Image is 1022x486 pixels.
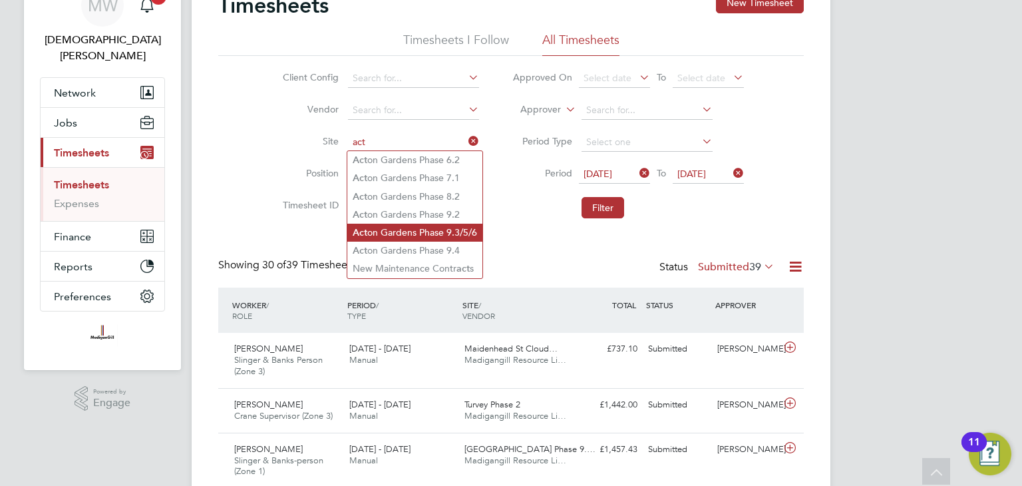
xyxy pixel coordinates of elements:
[41,78,164,107] button: Network
[349,410,378,421] span: Manual
[347,206,482,224] li: on Gardens Phase 9.2
[234,399,303,410] span: [PERSON_NAME]
[712,293,781,317] div: APPROVER
[512,167,572,179] label: Period
[353,227,367,238] b: Act
[41,222,164,251] button: Finance
[464,343,558,354] span: Maidenhead St Cloud…
[40,32,165,64] span: Matthew Wise
[376,300,379,310] span: /
[464,399,520,410] span: Turvey Phase 2
[93,386,130,397] span: Powered by
[347,260,482,278] li: New Maintenance Contr s
[612,300,636,310] span: TOTAL
[698,260,774,274] label: Submitted
[347,169,482,187] li: on Gardens Phase 7.1
[512,135,572,147] label: Period Type
[501,103,561,117] label: Approver
[464,354,566,365] span: Madigangill Resource Li…
[54,178,109,191] a: Timesheets
[403,32,509,56] li: Timesheets I Follow
[279,135,339,147] label: Site
[653,164,670,182] span: To
[643,439,712,461] div: Submitted
[234,455,323,477] span: Slinger & Banks-person (Zone 1)
[464,410,566,421] span: Madigangill Resource Li…
[643,338,712,360] div: Submitted
[349,455,378,466] span: Manual
[459,293,574,328] div: SITE
[478,300,481,310] span: /
[347,242,482,260] li: on Gardens Phase 9.4
[349,443,411,455] span: [DATE] - [DATE]
[353,154,367,166] b: Act
[712,394,781,416] div: [PERSON_NAME]
[234,443,303,455] span: [PERSON_NAME]
[75,386,131,411] a: Powered byEngage
[41,252,164,281] button: Reports
[349,399,411,410] span: [DATE] - [DATE]
[348,101,479,120] input: Search for...
[584,168,612,180] span: [DATE]
[229,293,344,328] div: WORKER
[54,230,91,243] span: Finance
[262,258,355,272] span: 39 Timesheets
[232,310,252,321] span: ROLE
[456,263,470,274] b: act
[54,290,111,303] span: Preferences
[40,325,165,346] a: Go to home page
[41,138,164,167] button: Timesheets
[712,338,781,360] div: [PERSON_NAME]
[574,394,643,416] div: £1,442.00
[348,69,479,88] input: Search for...
[93,397,130,409] span: Engage
[54,197,99,210] a: Expenses
[54,146,109,159] span: Timesheets
[54,87,96,99] span: Network
[234,354,323,377] span: Slinger & Banks Person (Zone 3)
[643,394,712,416] div: Submitted
[266,300,269,310] span: /
[218,258,358,272] div: Showing
[279,103,339,115] label: Vendor
[347,151,482,169] li: on Gardens Phase 6.2
[234,410,333,421] span: Crane Supervisor (Zone 3)
[347,310,366,321] span: TYPE
[353,172,367,184] b: Act
[353,191,367,202] b: Act
[574,338,643,360] div: £737.10
[353,245,367,256] b: Act
[41,167,164,221] div: Timesheets
[462,310,495,321] span: VENDOR
[464,443,596,455] span: [GEOGRAPHIC_DATA] Phase 9.…
[344,293,459,328] div: PERIOD
[582,197,624,218] button: Filter
[968,442,980,459] div: 11
[353,209,367,220] b: Act
[54,117,77,129] span: Jobs
[643,293,712,317] div: STATUS
[41,282,164,311] button: Preferences
[279,199,339,211] label: Timesheet ID
[54,260,92,273] span: Reports
[582,101,713,120] input: Search for...
[347,224,482,242] li: on Gardens Phase 9.3/5/6
[41,108,164,137] button: Jobs
[659,258,777,277] div: Status
[234,343,303,354] span: [PERSON_NAME]
[279,167,339,179] label: Position
[677,168,706,180] span: [DATE]
[349,354,378,365] span: Manual
[653,69,670,86] span: To
[969,433,1011,475] button: Open Resource Center, 11 new notifications
[582,133,713,152] input: Select one
[677,72,725,84] span: Select date
[584,72,631,84] span: Select date
[542,32,619,56] li: All Timesheets
[279,71,339,83] label: Client Config
[512,71,572,83] label: Approved On
[347,188,482,206] li: on Gardens Phase 8.2
[262,258,286,272] span: 30 of
[749,260,761,274] span: 39
[87,325,117,346] img: madigangill-logo-retina.png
